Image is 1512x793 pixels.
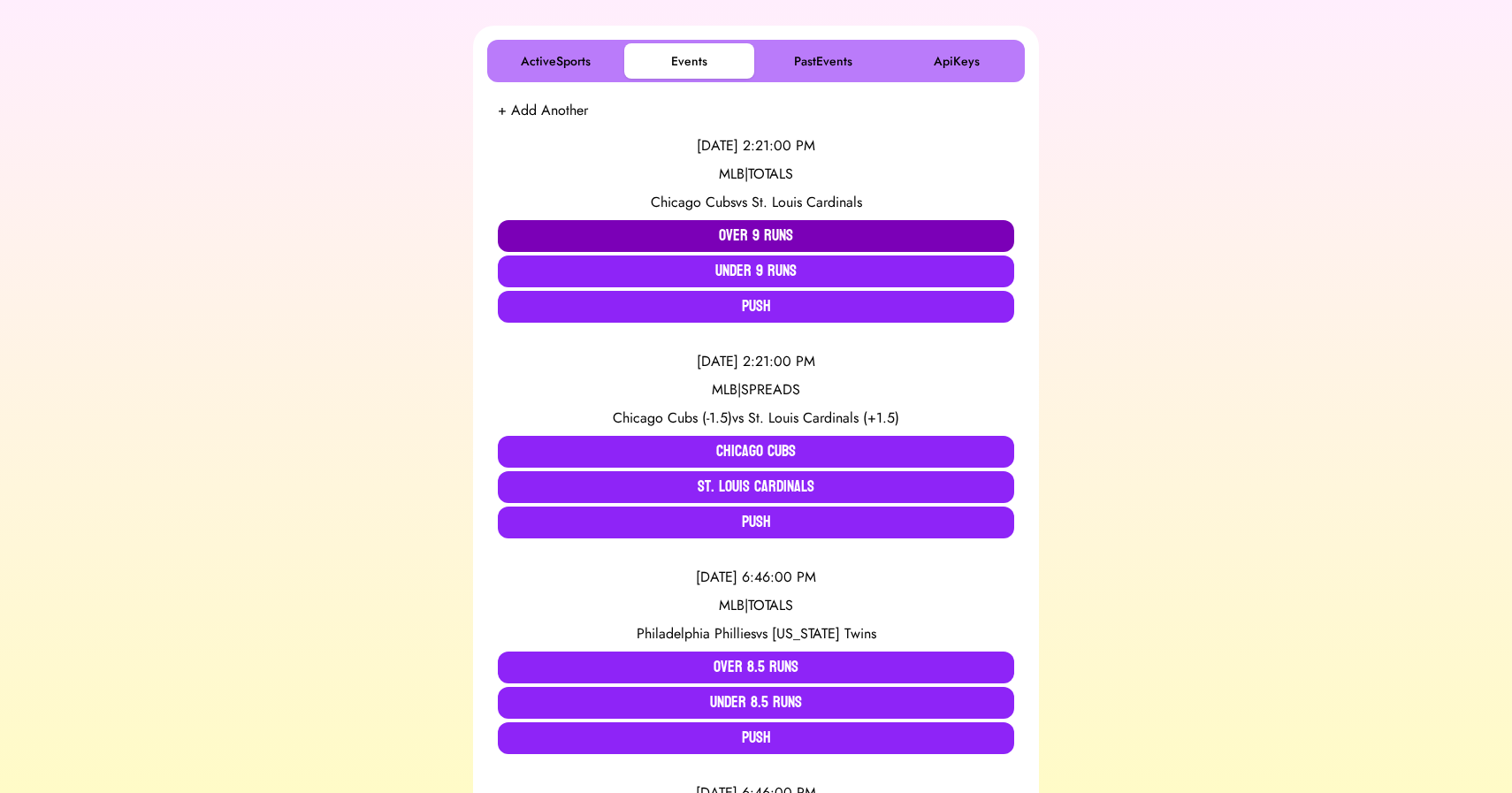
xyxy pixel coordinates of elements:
[624,43,754,79] button: Events
[498,408,1014,429] div: vs
[498,291,1014,323] button: Push
[498,471,1014,503] button: St. Louis Cardinals
[651,192,736,212] span: Chicago Cubs
[498,595,1014,616] div: MLB | TOTALS
[498,623,1014,644] div: vs
[758,43,888,79] button: PastEvents
[613,408,732,428] span: Chicago Cubs (-1.5)
[498,351,1014,372] div: [DATE] 2:21:00 PM
[498,507,1014,538] button: Push
[498,687,1014,719] button: Under 8.5 Runs
[498,192,1014,213] div: vs
[748,408,899,428] span: St. Louis Cardinals (+1.5)
[498,255,1014,287] button: Under 9 Runs
[498,100,588,121] button: + Add Another
[752,192,862,212] span: St. Louis Cardinals
[498,436,1014,468] button: Chicago Cubs
[637,623,756,644] span: Philadelphia Phillies
[491,43,621,79] button: ActiveSports
[772,623,876,644] span: [US_STATE] Twins
[498,379,1014,400] div: MLB | SPREADS
[498,567,1014,588] div: [DATE] 6:46:00 PM
[498,722,1014,754] button: Push
[498,652,1014,683] button: Over 8.5 Runs
[891,43,1021,79] button: ApiKeys
[498,135,1014,156] div: [DATE] 2:21:00 PM
[498,220,1014,252] button: Over 9 Runs
[498,164,1014,185] div: MLB | TOTALS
